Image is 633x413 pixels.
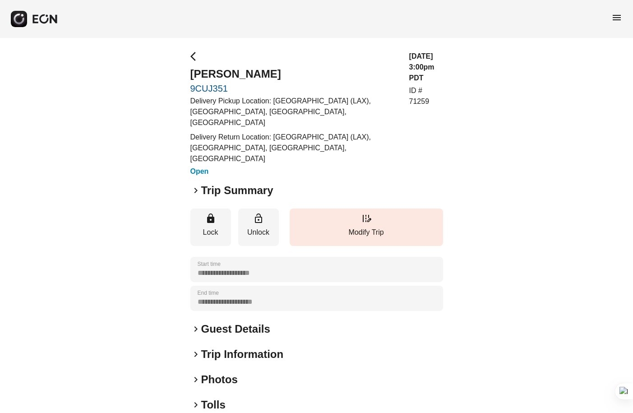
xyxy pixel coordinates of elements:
[611,12,622,23] span: menu
[190,209,231,246] button: Lock
[238,209,279,246] button: Unlock
[195,227,226,238] p: Lock
[201,183,273,198] h2: Trip Summary
[294,227,439,238] p: Modify Trip
[205,213,216,224] span: lock
[201,322,270,336] h2: Guest Details
[253,213,264,224] span: lock_open
[190,166,398,177] h3: Open
[190,185,201,196] span: keyboard_arrow_right
[190,132,398,164] p: Delivery Return Location: [GEOGRAPHIC_DATA] (LAX), [GEOGRAPHIC_DATA], [GEOGRAPHIC_DATA], [GEOGRAP...
[190,374,201,385] span: keyboard_arrow_right
[290,209,443,246] button: Modify Trip
[190,96,398,128] p: Delivery Pickup Location: [GEOGRAPHIC_DATA] (LAX), [GEOGRAPHIC_DATA], [GEOGRAPHIC_DATA], [GEOGRAP...
[190,67,398,81] h2: [PERSON_NAME]
[190,349,201,360] span: keyboard_arrow_right
[190,51,201,62] span: arrow_back_ios
[190,399,201,410] span: keyboard_arrow_right
[409,85,443,107] p: ID # 71259
[190,324,201,334] span: keyboard_arrow_right
[190,83,398,94] a: 9CUJ351
[243,227,274,238] p: Unlock
[361,213,372,224] span: edit_road
[409,51,443,84] h3: [DATE] 3:00pm PDT
[201,398,226,412] h2: Tolls
[201,347,284,362] h2: Trip Information
[201,372,238,387] h2: Photos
